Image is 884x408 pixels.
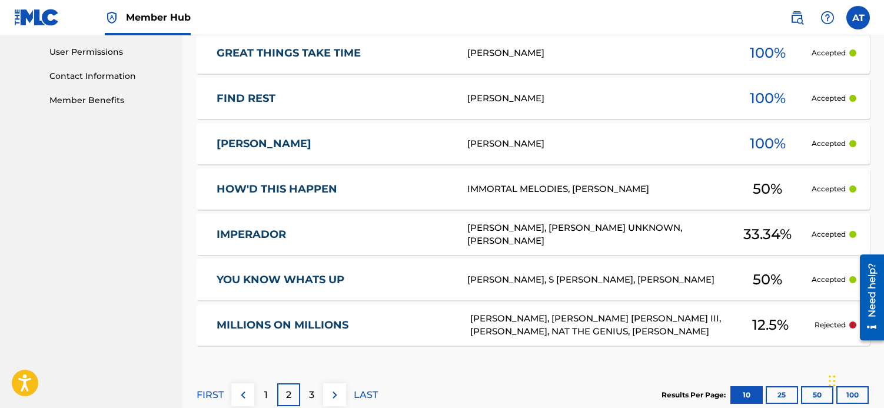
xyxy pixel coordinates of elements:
span: 12.5 % [752,314,789,336]
a: Public Search [785,6,809,29]
p: Accepted [812,138,846,149]
img: search [790,11,804,25]
img: Top Rightsholder [105,11,119,25]
a: User Permissions [49,46,168,58]
p: 1 [264,388,268,402]
button: 50 [801,386,833,404]
div: [PERSON_NAME] [467,47,723,60]
div: [PERSON_NAME], [PERSON_NAME] [PERSON_NAME] III, [PERSON_NAME], NAT THE GENIUS, [PERSON_NAME] [470,312,726,339]
p: 2 [286,388,291,402]
a: YOU KNOW WHATS UP [217,273,451,287]
p: Accepted [812,184,846,194]
a: IMPERADOR [217,228,451,241]
div: [PERSON_NAME], S [PERSON_NAME], [PERSON_NAME] [467,273,723,287]
p: FIRST [197,388,224,402]
button: 25 [766,386,798,404]
span: 33.34 % [743,224,792,245]
a: MILLIONS ON MILLIONS [217,319,454,332]
a: Member Benefits [49,94,168,107]
img: MLC Logo [14,9,59,26]
a: FIND REST [217,92,451,105]
p: Accepted [812,274,846,285]
img: left [236,388,250,402]
p: Accepted [812,48,846,58]
button: 10 [730,386,763,404]
a: Contact Information [49,70,168,82]
div: [PERSON_NAME] [467,137,723,151]
span: 100 % [750,42,786,64]
a: [PERSON_NAME] [217,137,451,151]
p: LAST [354,388,378,402]
p: Rejected [815,320,846,330]
span: 100 % [750,133,786,154]
div: User Menu [846,6,870,29]
iframe: Chat Widget [825,351,884,408]
img: help [820,11,835,25]
img: right [328,388,342,402]
iframe: Resource Center [851,250,884,345]
div: Drag [829,363,836,399]
div: [PERSON_NAME], [PERSON_NAME] UNKNOWN, [PERSON_NAME] [467,221,723,248]
p: Accepted [812,93,846,104]
span: Member Hub [126,11,191,24]
div: Help [816,6,839,29]
p: 3 [309,388,314,402]
div: IMMORTAL MELODIES, [PERSON_NAME] [467,183,723,196]
span: 50 % [753,178,782,200]
span: 100 % [750,88,786,109]
a: GREAT THINGS TAKE TIME [217,47,451,60]
p: Accepted [812,229,846,240]
span: 50 % [753,269,782,290]
a: HOW'D THIS HAPPEN [217,183,451,196]
p: Results Per Page: [662,390,729,400]
div: [PERSON_NAME] [467,92,723,105]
